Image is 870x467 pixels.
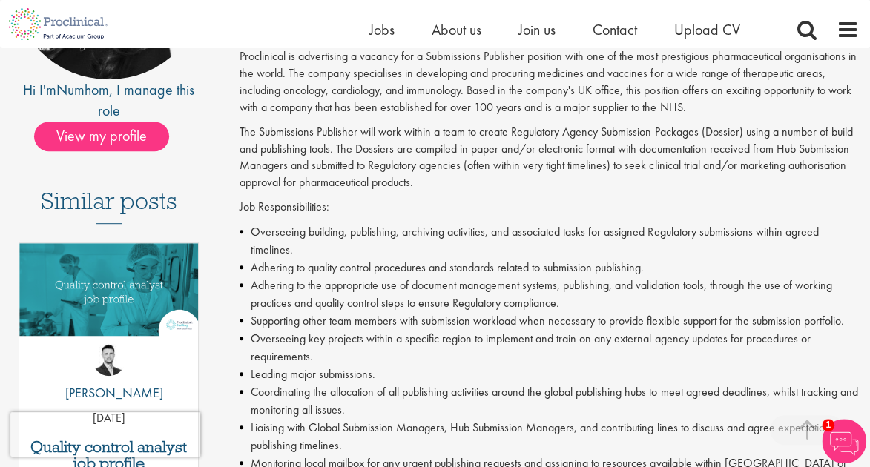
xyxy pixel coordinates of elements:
[34,122,169,151] span: View my profile
[240,276,859,312] li: Adhering to the appropriate use of document management systems, publishing, and validation tools,...
[518,20,556,39] a: Join us
[41,188,177,224] h3: Similar posts
[240,365,859,383] li: Leading major submissions.
[240,419,859,454] li: Liaising with Global Submission Managers, Hub Submission Managers, and contributing lines to disc...
[432,20,481,39] a: About us
[54,343,163,410] a: Joshua Godden [PERSON_NAME]
[369,20,395,39] a: Jobs
[54,383,163,403] p: [PERSON_NAME]
[674,20,740,39] a: Upload CV
[34,125,184,144] a: View my profile
[10,412,200,457] iframe: reCAPTCHA
[240,223,859,259] li: Overseeing building, publishing, archiving activities, and associated tasks for assigned Regulato...
[19,243,198,374] a: Link to a post
[56,80,109,99] a: Numhom
[19,243,198,336] img: quality control analyst job profile
[240,199,859,216] p: Job Responsibilities:
[19,410,198,427] p: [DATE]
[240,383,859,419] li: Coordinating the allocation of all publishing activities around the global publishing hubs to mee...
[593,20,637,39] a: Contact
[240,259,859,276] li: Adhering to quality control procedures and standards related to submission publishing.
[822,419,866,463] img: Chatbot
[240,48,859,116] p: Proclinical is advertising a vacancy for a Submissions Publisher position with one of the most pr...
[822,419,834,431] span: 1
[11,79,206,122] div: Hi I'm , I manage this role
[240,124,859,191] p: The Submissions Publisher will work within a team to create Regulatory Agency Submission Packages...
[240,330,859,365] li: Overseeing key projects within a specific region to implement and train on any external agency up...
[240,312,859,330] li: Supporting other team members with submission workload when necessary to provide flexible support...
[93,343,125,376] img: Joshua Godden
